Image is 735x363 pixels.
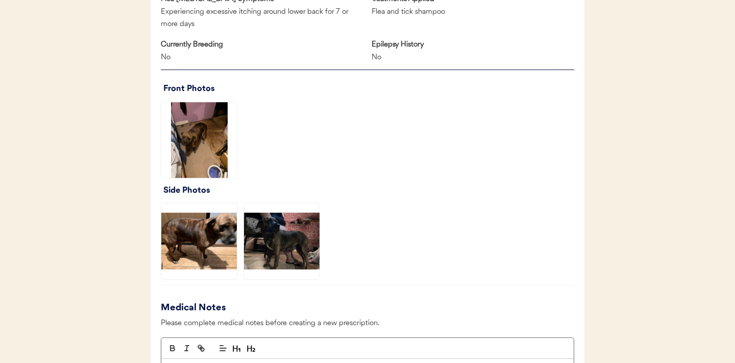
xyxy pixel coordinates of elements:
div: Please complete medical notes before creating a new prescription. [161,317,574,335]
div: Front Photos [163,82,574,96]
span: Text alignment [216,342,230,354]
img: IMG_7963.jpg [161,102,237,178]
img: IMG_7948.jpg [244,203,320,279]
div: No [372,52,423,64]
img: IMG_7964.jpg [161,203,237,279]
div: Medical Notes [161,301,248,315]
div: Side Photos [163,184,574,198]
strong: Epilepsy History [372,41,424,49]
div: Flea and tick shampoo [372,6,461,19]
div: Experiencing excessive itching around lower back for 7 or more days [161,6,364,31]
div: No [161,52,212,64]
strong: Currently Breeding [161,41,223,49]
